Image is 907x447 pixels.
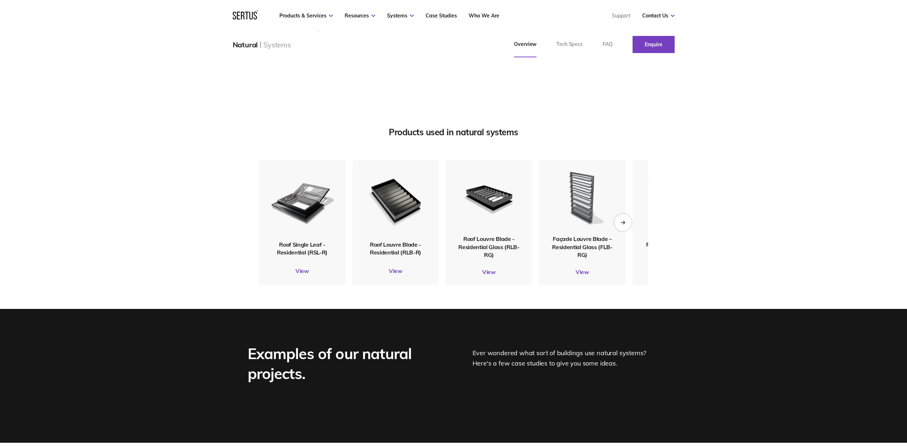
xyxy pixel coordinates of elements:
[352,267,439,274] a: View
[277,241,328,256] span: Roof Single Leaf - Residential (RSL-R)
[633,267,719,274] a: View
[473,344,660,384] div: Ever wondered what sort of buildings use natural systems? Here's a few case studies to give you s...
[248,344,440,384] div: Examples of our natural projects.
[259,127,648,137] div: Products used in natural systems
[387,12,414,19] a: Systems
[458,235,520,258] span: Roof Louvre Blade - Residential Glass (RLB-RG)
[552,235,613,258] span: Façade Louvre Blade – Residential Glass (FLB-RG)
[259,267,345,274] a: View
[370,241,421,256] span: Roof Louvre Blade - Residential (RLB-R)
[469,12,499,19] a: Who We Are
[263,40,291,49] div: Systems
[233,40,258,49] div: Natural
[546,32,593,57] a: Tech Specs
[614,214,632,231] div: Next slide
[646,241,705,256] span: Façade Louvre Blade – Residential (FLB-R)
[612,12,630,19] a: Support
[279,12,333,19] a: Products & Services
[642,12,675,19] a: Contact Us
[446,268,532,275] a: View
[779,364,907,447] iframe: Chat Widget
[633,36,675,53] a: Enquire
[593,32,623,57] a: FAQ
[426,12,457,19] a: Case Studies
[539,268,625,275] a: View
[345,12,375,19] a: Resources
